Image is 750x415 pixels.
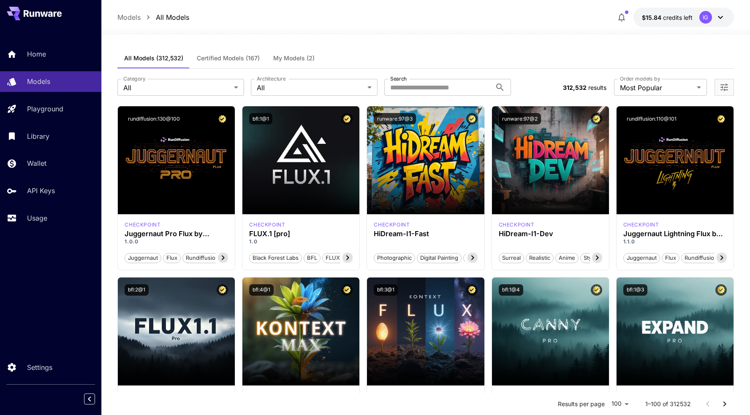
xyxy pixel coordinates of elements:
[563,84,587,91] span: 312,532
[719,82,729,93] button: Open more filters
[123,75,146,82] label: Category
[125,284,149,296] button: bfl:2@1
[249,238,353,245] p: 1.0
[125,392,160,400] div: fluxpro
[163,252,181,263] button: flux
[499,254,524,262] span: Surreal
[662,252,679,263] button: flux
[124,54,183,62] span: All Models (312,532)
[623,221,659,229] div: FLUX.1 D
[555,252,579,263] button: Anime
[27,76,50,86] p: Models
[322,252,361,263] button: FLUX.1 [pro]
[249,252,302,263] button: Black Forest Labs
[662,254,679,262] span: flux
[156,12,189,22] a: All Models
[591,284,602,296] button: Certified Model – Vetted for best performance and includes a commercial license.
[273,54,315,62] span: My Models (2)
[257,83,364,93] span: All
[715,113,727,124] button: Certified Model – Vetted for best performance and includes a commercial license.
[27,186,55,196] p: API Keys
[125,221,160,229] div: FLUX.1 D
[304,254,320,262] span: BFL
[304,252,321,263] button: BFL
[417,252,462,263] button: Digital Painting
[27,362,52,372] p: Settings
[125,238,228,245] p: 1.0.0
[249,392,285,400] p: checkpoint
[463,252,496,263] button: Cinematic
[466,113,478,124] button: Certified Model – Vetted for best performance and includes a commercial license.
[257,75,285,82] label: Architecture
[715,284,727,296] button: Certified Model – Vetted for best performance and includes a commercial license.
[125,254,161,262] span: juggernaut
[217,284,228,296] button: Certified Model – Vetted for best performance and includes a commercial license.
[699,11,712,24] div: IG
[374,221,410,229] p: checkpoint
[682,254,720,262] span: rundiffusion
[27,49,46,59] p: Home
[217,113,228,124] button: Certified Model – Vetted for best performance and includes a commercial license.
[526,252,554,263] button: Realistic
[374,392,410,400] div: FLUX.1 Kontext [pro]
[588,84,606,91] span: results
[249,284,274,296] button: bfl:4@1
[466,284,478,296] button: Certified Model – Vetted for best performance and includes a commercial license.
[623,252,660,263] button: juggernaut
[374,252,415,263] button: Photographic
[249,392,285,400] div: FLUX.1 Kontext [max]
[125,113,183,124] button: rundiffusion:130@100
[608,398,632,410] div: 100
[27,213,47,223] p: Usage
[499,392,535,400] div: fluxpro
[323,254,361,262] span: FLUX.1 [pro]
[197,54,260,62] span: Certified Models (167)
[558,400,605,408] p: Results per page
[623,113,680,124] button: rundiffusion:110@101
[633,8,734,27] button: $15.84198IG
[125,252,161,263] button: juggernaut
[125,392,160,400] p: checkpoint
[642,14,663,21] span: $15.84
[27,104,63,114] p: Playground
[341,284,353,296] button: Certified Model – Vetted for best performance and includes a commercial license.
[623,392,659,400] p: checkpoint
[499,230,602,238] h3: HiDream-I1-Dev
[417,254,461,262] span: Digital Painting
[499,113,541,124] button: runware:97@2
[249,221,285,229] p: checkpoint
[623,230,727,238] h3: Juggernaut Lightning Flux by RunDiffusion
[499,252,524,263] button: Surreal
[27,158,46,168] p: Wallet
[125,230,228,238] h3: Juggernaut Pro Flux by RunDiffusion
[90,391,101,407] div: Collapse sidebar
[663,14,693,21] span: credits left
[341,113,353,124] button: Certified Model – Vetted for best performance and includes a commercial license.
[620,75,660,82] label: Order models by
[526,254,553,262] span: Realistic
[123,83,231,93] span: All
[182,252,222,263] button: rundiffusion
[623,238,727,245] p: 1.1.0
[623,392,659,400] div: fluxpro
[645,400,691,408] p: 1–100 of 312532
[581,254,607,262] span: Stylized
[117,12,189,22] nav: breadcrumb
[556,254,578,262] span: Anime
[374,392,410,400] p: checkpoint
[374,221,410,229] div: HiDream Fast
[249,230,353,238] h3: FLUX.1 [pro]
[499,392,535,400] p: checkpoint
[623,221,659,229] p: checkpoint
[27,131,49,141] p: Library
[499,221,535,229] div: HiDream Dev
[464,254,495,262] span: Cinematic
[374,113,416,124] button: runware:97@3
[374,230,477,238] h3: HiDream-I1-Fast
[117,12,141,22] p: Models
